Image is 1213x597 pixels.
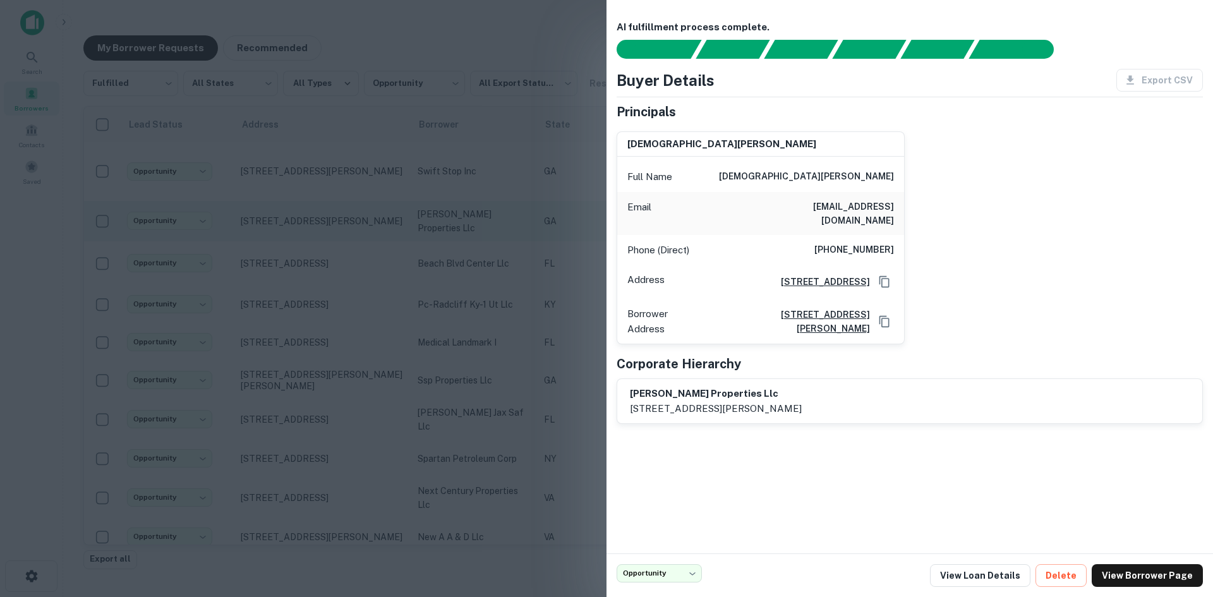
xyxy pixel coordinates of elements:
h6: [EMAIL_ADDRESS][DOMAIN_NAME] [742,200,894,227]
p: Email [627,200,651,227]
button: Delete [1035,564,1087,587]
h5: Corporate Hierarchy [617,354,741,373]
a: [STREET_ADDRESS][PERSON_NAME] [708,308,870,335]
button: Copy Address [875,272,894,291]
h6: [PERSON_NAME] properties llc [630,387,802,401]
div: Opportunity [617,564,702,582]
a: [STREET_ADDRESS] [771,275,870,289]
div: Sending borrower request to AI... [601,40,696,59]
h6: AI fulfillment process complete. [617,20,1203,35]
h6: [PHONE_NUMBER] [814,243,894,258]
p: Address [627,272,665,291]
div: Principals found, still searching for contact information. This may take time... [900,40,974,59]
div: Documents found, AI parsing details... [764,40,838,59]
h6: [DEMOGRAPHIC_DATA][PERSON_NAME] [719,169,894,184]
a: View Loan Details [930,564,1030,587]
iframe: Chat Widget [1150,496,1213,557]
p: Full Name [627,169,672,184]
div: AI fulfillment process complete. [969,40,1069,59]
a: View Borrower Page [1092,564,1203,587]
button: Copy Address [875,312,894,331]
div: Principals found, AI now looking for contact information... [832,40,906,59]
h5: Principals [617,102,676,121]
div: Your request is received and processing... [696,40,769,59]
h4: Buyer Details [617,69,715,92]
p: Borrower Address [627,306,703,336]
p: Phone (Direct) [627,243,689,258]
h6: [DEMOGRAPHIC_DATA][PERSON_NAME] [627,137,816,152]
p: [STREET_ADDRESS][PERSON_NAME] [630,401,802,416]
